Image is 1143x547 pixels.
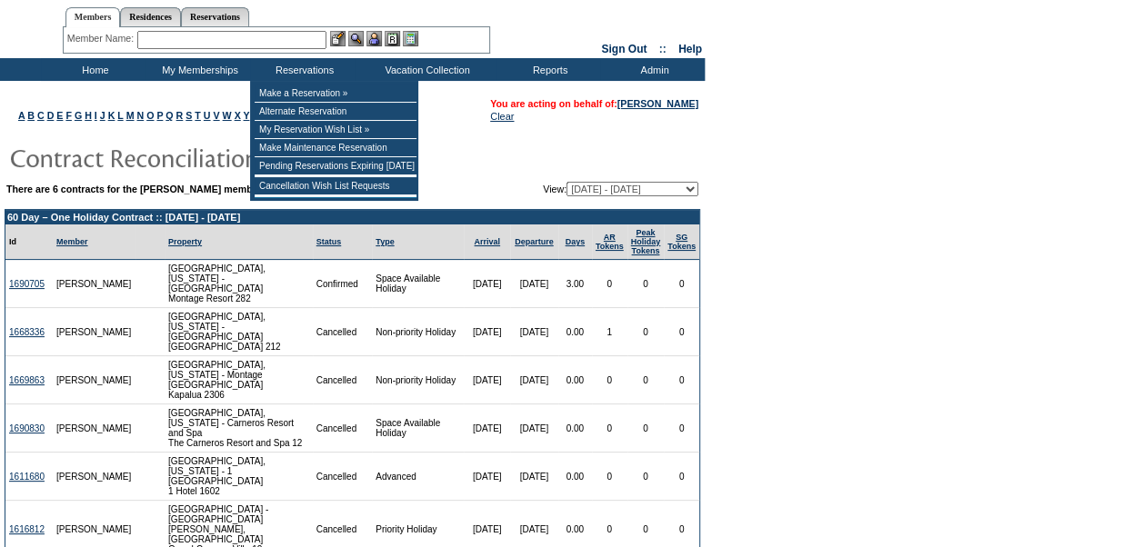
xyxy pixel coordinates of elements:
[631,228,661,255] a: Peak HolidayTokens
[313,404,373,453] td: Cancelled
[678,43,702,55] a: Help
[558,453,592,501] td: 0.00
[601,43,647,55] a: Sign Out
[510,356,558,404] td: [DATE]
[9,524,45,534] a: 1616812
[120,7,181,26] a: Residences
[255,139,416,157] td: Make Maintenance Reservation
[56,110,63,121] a: E
[558,356,592,404] td: 0.00
[464,356,509,404] td: [DATE]
[5,210,699,224] td: 60 Day – One Holiday Contract :: [DATE] - [DATE]
[627,356,665,404] td: 0
[53,308,135,356] td: [PERSON_NAME]
[496,58,600,81] td: Reports
[185,110,192,121] a: S
[165,356,313,404] td: [GEOGRAPHIC_DATA], [US_STATE] - Montage [GEOGRAPHIC_DATA] Kapalua 2306
[313,308,373,356] td: Cancelled
[372,356,464,404] td: Non-priority Holiday
[176,110,184,121] a: R
[372,404,464,453] td: Space Available Holiday
[558,308,592,356] td: 0.00
[255,177,416,195] td: Cancellation Wish List Requests
[403,31,418,46] img: b_calculator.gif
[464,260,509,308] td: [DATE]
[117,110,123,121] a: L
[255,157,416,175] td: Pending Reservations Expiring [DATE]
[355,58,496,81] td: Vacation Collection
[145,58,250,81] td: My Memberships
[95,110,97,121] a: I
[6,184,285,194] b: There are 6 contracts for the [PERSON_NAME] membership:
[255,103,416,121] td: Alternate Reservation
[53,453,135,501] td: [PERSON_NAME]
[56,237,88,246] a: Member
[659,43,667,55] span: ::
[9,327,45,337] a: 1668336
[9,375,45,385] a: 1669863
[366,31,382,46] img: Impersonate
[600,58,705,81] td: Admin
[313,356,373,404] td: Cancelled
[250,58,355,81] td: Reservations
[9,423,45,433] a: 1690830
[9,279,45,289] a: 1690705
[75,110,82,121] a: G
[53,404,135,453] td: [PERSON_NAME]
[510,260,558,308] td: [DATE]
[85,110,92,121] a: H
[165,453,313,501] td: [GEOGRAPHIC_DATA], [US_STATE] - 1 [GEOGRAPHIC_DATA] 1 Hotel 1602
[664,453,699,501] td: 0
[165,110,173,121] a: Q
[464,308,509,356] td: [DATE]
[65,7,121,27] a: Members
[41,58,145,81] td: Home
[348,31,364,46] img: View
[592,308,627,356] td: 1
[100,110,105,121] a: J
[596,233,624,251] a: ARTokens
[235,110,241,121] a: X
[223,110,232,121] a: W
[592,404,627,453] td: 0
[664,356,699,404] td: 0
[5,224,53,260] td: Id
[37,110,45,121] a: C
[385,31,400,46] img: Reservations
[376,237,394,246] a: Type
[627,453,665,501] td: 0
[165,260,313,308] td: [GEOGRAPHIC_DATA], [US_STATE] - [GEOGRAPHIC_DATA] Montage Resort 282
[464,453,509,501] td: [DATE]
[490,111,514,122] a: Clear
[451,182,698,196] td: View:
[510,453,558,501] td: [DATE]
[592,453,627,501] td: 0
[515,237,554,246] a: Departure
[565,237,585,246] a: Days
[490,98,698,109] span: You are acting on behalf of:
[146,110,154,121] a: O
[558,260,592,308] td: 3.00
[464,404,509,453] td: [DATE]
[156,110,163,121] a: P
[592,260,627,308] td: 0
[664,404,699,453] td: 0
[168,237,202,246] a: Property
[664,260,699,308] td: 0
[510,308,558,356] td: [DATE]
[316,237,342,246] a: Status
[27,110,35,121] a: B
[47,110,55,121] a: D
[18,110,25,121] a: A
[108,110,115,121] a: K
[667,233,696,251] a: SGTokens
[510,404,558,453] td: [DATE]
[664,308,699,356] td: 0
[255,121,416,139] td: My Reservation Wish List »
[372,308,464,356] td: Non-priority Holiday
[204,110,211,121] a: U
[9,139,373,175] img: pgTtlContractReconciliation.gif
[67,31,137,46] div: Member Name:
[313,453,373,501] td: Cancelled
[243,110,249,121] a: Y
